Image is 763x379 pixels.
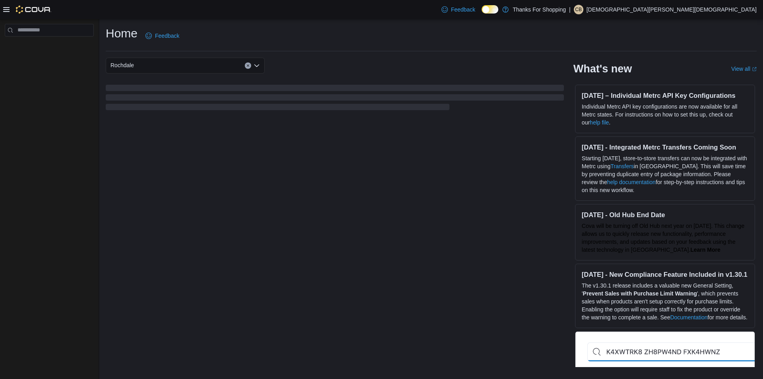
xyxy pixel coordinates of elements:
h2: What's new [573,62,632,75]
svg: External link [752,67,757,72]
span: Feedback [155,32,179,40]
p: | [569,5,571,14]
button: Open list of options [254,62,260,69]
span: CB [575,5,582,14]
p: Thanks For Shopping [513,5,566,14]
span: Loading [106,86,564,112]
a: View allExternal link [731,66,757,72]
a: Feedback [438,2,478,17]
input: Dark Mode [482,5,498,14]
span: Cova will be turning off Old Hub next year on [DATE]. This change allows us to quickly release ne... [582,223,744,253]
a: Transfers [610,163,634,169]
h3: [DATE] – Individual Metrc API Key Configurations [582,91,748,99]
a: help documentation [607,179,656,185]
h3: [DATE] - New Compliance Feature Included in v1.30.1 [582,270,748,278]
strong: Prevent Sales with Purchase Limit Warning [583,290,697,297]
h1: Home [106,25,137,41]
a: Feedback [142,28,182,44]
p: Individual Metrc API key configurations are now available for all Metrc states. For instructions ... [582,103,748,126]
h3: [DATE] - Integrated Metrc Transfers Coming Soon [582,143,748,151]
h3: [DATE] - Old Hub End Date [582,211,748,219]
img: Cova [16,6,51,14]
a: Documentation [670,314,707,321]
button: Clear input [245,62,251,69]
a: help file [590,119,609,126]
div: Christian Bishop [574,5,583,14]
p: Starting [DATE], store-to-store transfers can now be integrated with Metrc using in [GEOGRAPHIC_D... [582,154,748,194]
span: Rochdale [110,60,134,70]
p: [DEMOGRAPHIC_DATA][PERSON_NAME][DEMOGRAPHIC_DATA] [587,5,757,14]
a: Learn More [690,247,720,253]
span: Feedback [451,6,475,14]
nav: Complex example [5,38,94,57]
p: The v1.30.1 release includes a valuable new General Setting, ' ', which prevents sales when produ... [582,282,748,321]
